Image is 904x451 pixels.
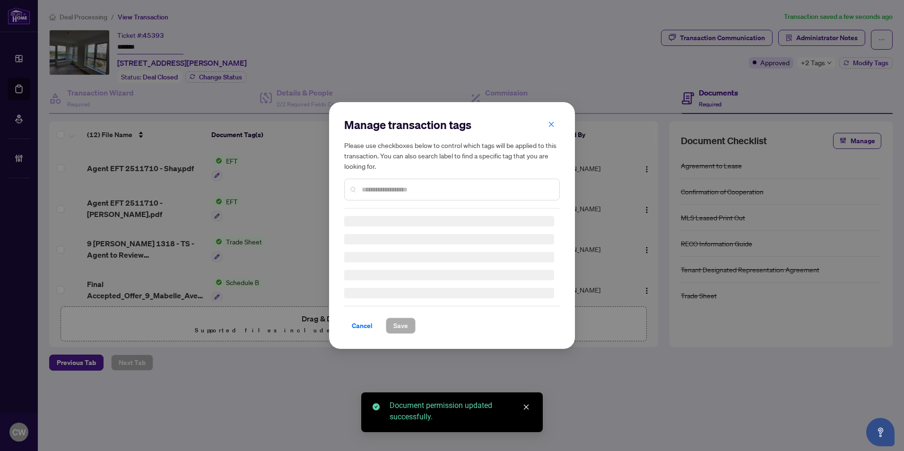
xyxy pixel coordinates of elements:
[373,403,380,410] span: check-circle
[523,404,530,410] span: close
[548,121,555,128] span: close
[352,318,373,333] span: Cancel
[386,318,416,334] button: Save
[344,318,380,334] button: Cancel
[390,400,531,423] div: Document permission updated successfully.
[344,140,560,171] h5: Please use checkboxes below to control which tags will be applied to this transaction. You can al...
[344,117,560,132] h2: Manage transaction tags
[866,418,895,446] button: Open asap
[521,402,531,412] a: Close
